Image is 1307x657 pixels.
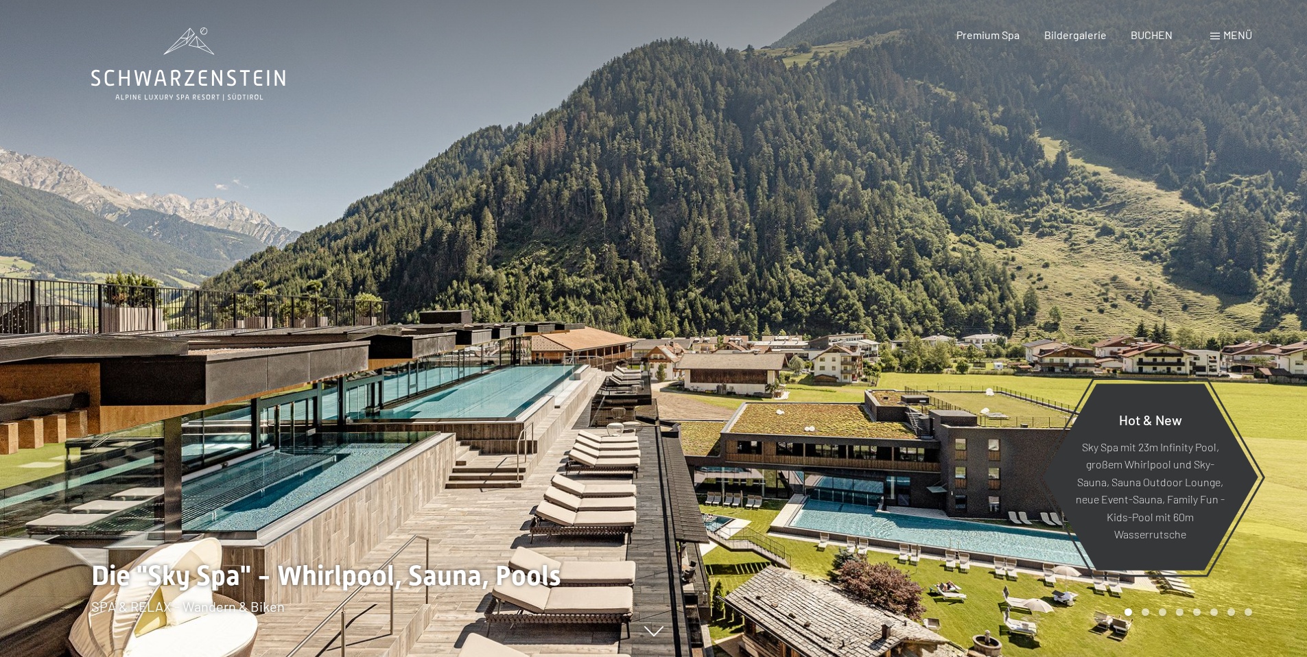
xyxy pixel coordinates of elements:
div: Carousel Page 7 [1227,608,1235,616]
div: Carousel Page 4 [1176,608,1184,616]
div: Carousel Pagination [1120,608,1252,616]
p: Sky Spa mit 23m Infinity Pool, großem Whirlpool und Sky-Sauna, Sauna Outdoor Lounge, neue Event-S... [1076,438,1225,543]
a: Hot & New Sky Spa mit 23m Infinity Pool, großem Whirlpool und Sky-Sauna, Sauna Outdoor Lounge, ne... [1041,383,1259,571]
div: Carousel Page 6 [1210,608,1218,616]
div: Carousel Page 3 [1159,608,1166,616]
div: Carousel Page 5 [1193,608,1201,616]
span: Hot & New [1119,411,1182,427]
a: BUCHEN [1131,28,1173,41]
div: Carousel Page 2 [1142,608,1149,616]
a: Bildergalerie [1044,28,1107,41]
a: Premium Spa [956,28,1020,41]
div: Carousel Page 1 (Current Slide) [1125,608,1132,616]
span: Menü [1223,28,1252,41]
div: Carousel Page 8 [1245,608,1252,616]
